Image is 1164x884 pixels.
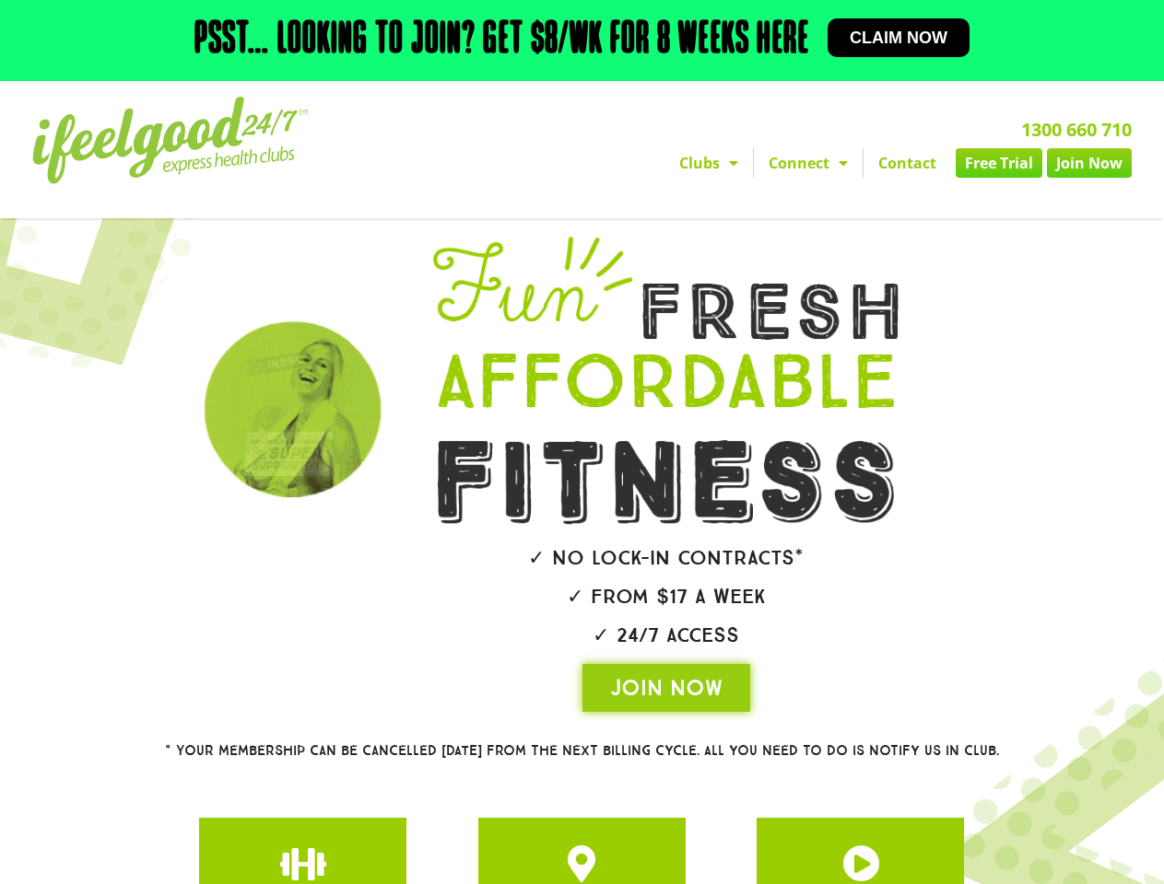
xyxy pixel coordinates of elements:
[424,148,1132,178] nav: Menu
[828,18,970,57] a: Claim now
[582,664,750,712] a: JOIN NOW
[956,148,1042,178] a: Free Trial
[99,744,1066,758] h2: * Your membership can be cancelled [DATE] from the next billing cycle. All you need to do is noti...
[382,625,951,646] h2: ✓ 24/7 Access
[382,548,951,568] h2: ✓ No lock-in contracts*
[194,18,809,63] h2: Psst… Looking to join? Get $8/wk for 8 weeks here
[850,29,947,46] span: Claim now
[754,148,863,178] a: Connect
[664,148,753,178] a: Clubs
[285,845,322,882] a: JOIN ONE OF OUR CLUBS
[1047,148,1132,178] a: Join Now
[382,587,951,607] h2: ✓ From $17 a week
[842,845,879,882] a: JOIN ONE OF OUR CLUBS
[1021,117,1132,142] a: 1300 660 710
[864,148,951,178] a: Contact
[563,845,600,882] a: JOIN ONE OF OUR CLUBS
[610,673,723,703] span: JOIN NOW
